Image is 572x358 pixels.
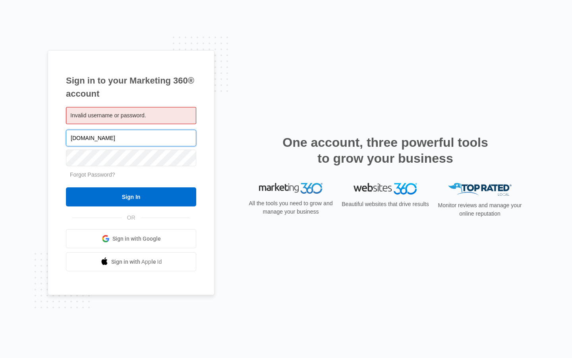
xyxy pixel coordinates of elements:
span: Sign in with Google [112,235,161,243]
span: Invalid username or password. [70,112,146,119]
h2: One account, three powerful tools to grow your business [280,134,491,166]
img: Websites 360 [354,183,417,195]
img: Marketing 360 [259,183,323,194]
p: Monitor reviews and manage your online reputation [435,201,524,218]
h1: Sign in to your Marketing 360® account [66,74,196,100]
p: Beautiful websites that drive results [341,200,430,208]
img: Top Rated Local [448,183,512,196]
a: Forgot Password? [70,171,115,178]
a: Sign in with Google [66,229,196,248]
input: Sign In [66,187,196,206]
a: Sign in with Apple Id [66,252,196,271]
span: Sign in with Apple Id [111,258,162,266]
span: OR [122,214,141,222]
p: All the tools you need to grow and manage your business [246,199,335,216]
input: Email [66,130,196,146]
